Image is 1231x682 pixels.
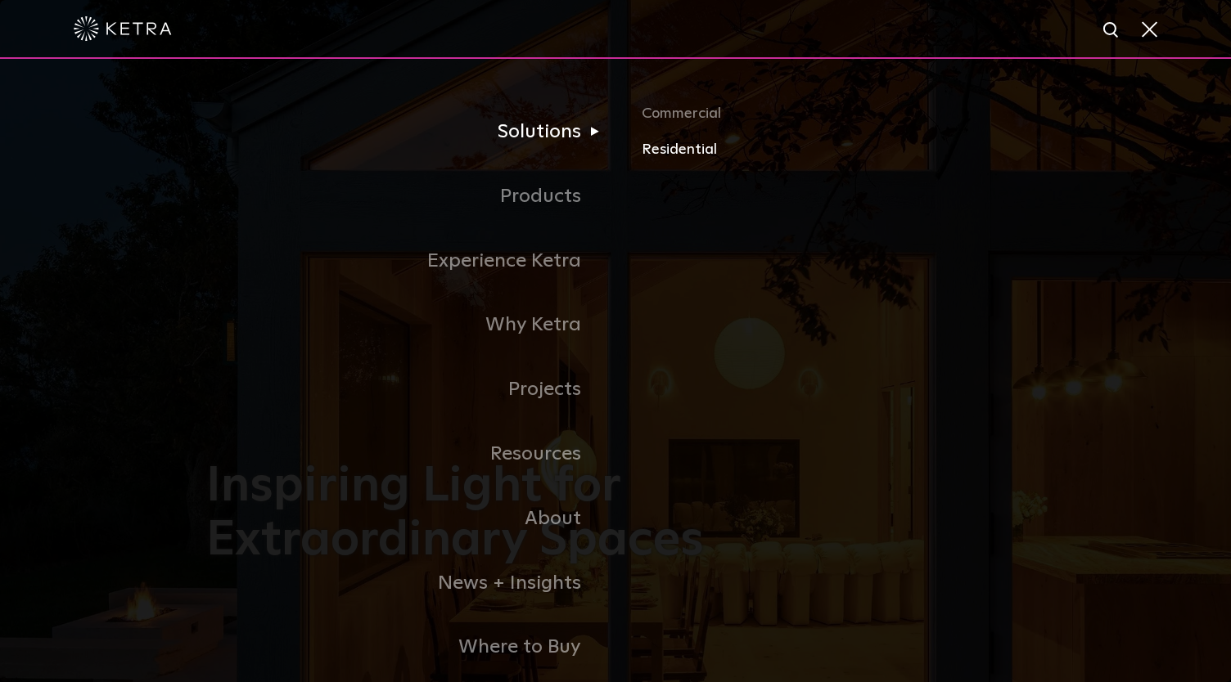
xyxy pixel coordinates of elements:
a: Commercial [642,102,1025,138]
img: ketra-logo-2019-white [74,16,172,41]
a: Projects [206,357,615,422]
a: About [206,487,615,551]
a: Where to Buy [206,615,615,680]
a: Residential [642,138,1025,162]
a: News + Insights [206,551,615,616]
a: Why Ketra [206,293,615,357]
a: Resources [206,422,615,487]
a: Products [206,164,615,229]
a: Experience Ketra [206,229,615,294]
img: search icon [1102,20,1122,41]
div: Navigation Menu [206,100,1025,680]
a: Solutions [206,100,615,164]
